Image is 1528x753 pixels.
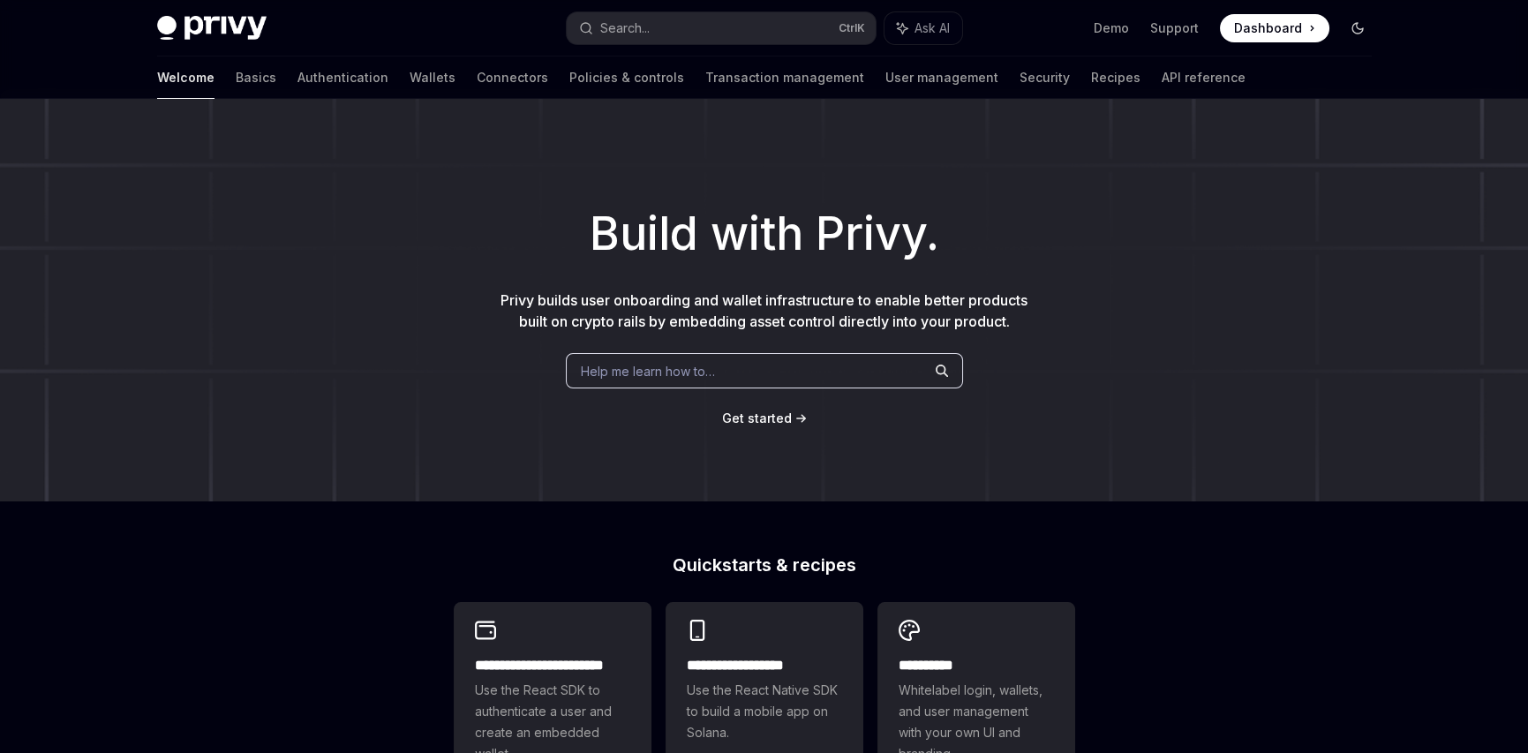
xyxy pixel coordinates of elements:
button: Search...CtrlK [567,12,876,44]
span: Privy builds user onboarding and wallet infrastructure to enable better products built on crypto ... [501,291,1027,330]
a: Security [1020,56,1070,99]
a: Recipes [1091,56,1140,99]
span: Get started [722,410,792,425]
span: Use the React Native SDK to build a mobile app on Solana. [687,680,842,743]
span: Help me learn how to… [581,362,715,380]
a: Authentication [297,56,388,99]
span: Dashboard [1234,19,1302,37]
img: dark logo [157,16,267,41]
a: API reference [1162,56,1246,99]
button: Ask AI [884,12,962,44]
a: Connectors [477,56,548,99]
a: User management [885,56,998,99]
a: Dashboard [1220,14,1329,42]
a: Demo [1094,19,1129,37]
a: Policies & controls [569,56,684,99]
button: Toggle dark mode [1344,14,1372,42]
span: Ask AI [915,19,950,37]
a: Wallets [410,56,455,99]
a: Basics [236,56,276,99]
span: Ctrl K [839,21,865,35]
h1: Build with Privy. [28,200,1500,268]
a: Transaction management [705,56,864,99]
a: Welcome [157,56,215,99]
h2: Quickstarts & recipes [454,556,1075,574]
a: Get started [722,410,792,427]
div: Search... [600,18,650,39]
a: Support [1150,19,1199,37]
